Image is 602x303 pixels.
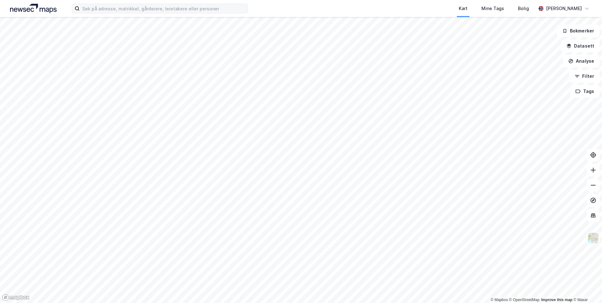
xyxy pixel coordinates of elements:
div: Kontrollprogram for chat [571,273,602,303]
img: logo.a4113a55bc3d86da70a041830d287a7e.svg [10,4,57,13]
button: Analyse [563,55,599,67]
img: Z [587,232,599,244]
div: Mine Tags [481,5,504,12]
a: Improve this map [541,298,572,302]
a: OpenStreetMap [509,298,540,302]
div: Bolig [518,5,529,12]
div: [PERSON_NAME] [546,5,582,12]
button: Datasett [561,40,599,52]
input: Søk på adresse, matrikkel, gårdeiere, leietakere eller personer [80,4,248,13]
a: Mapbox [491,298,508,302]
button: Tags [570,85,599,98]
button: Filter [569,70,599,83]
div: Kart [459,5,468,12]
a: Mapbox homepage [2,294,30,301]
button: Bokmerker [557,25,599,37]
iframe: Chat Widget [571,273,602,303]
